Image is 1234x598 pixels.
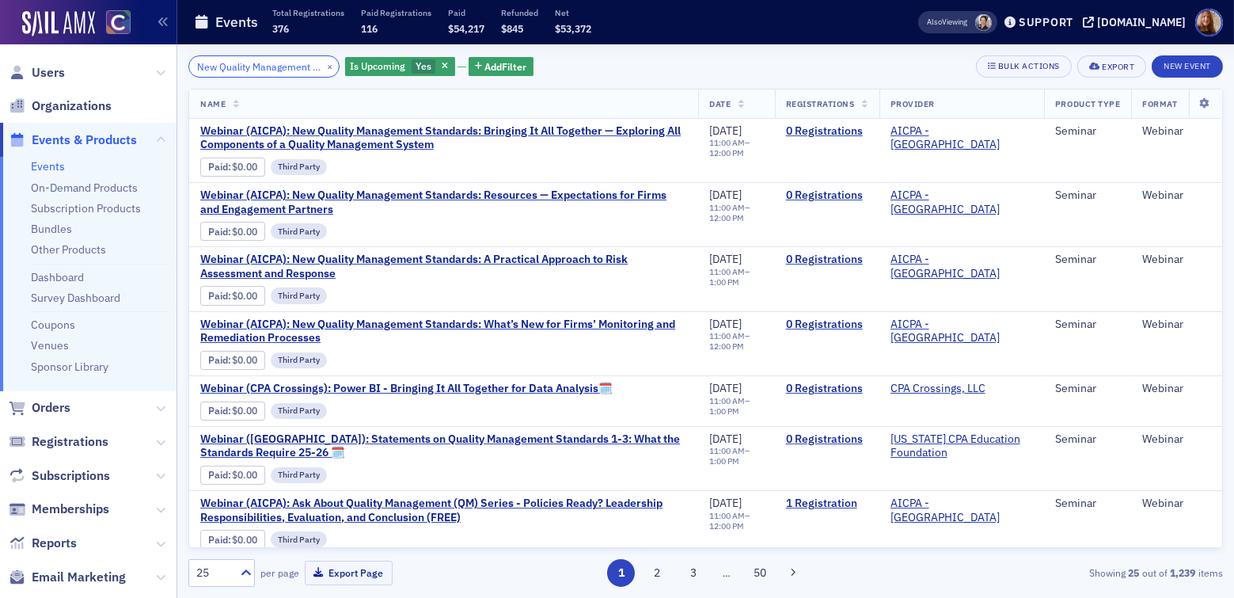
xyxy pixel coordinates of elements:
span: Date [709,98,731,109]
div: Webinar [1142,497,1211,511]
a: Webinar (CPA Crossings): Power BI - Bringing It All Together for Data Analysis🗓️ [200,382,612,396]
label: per page [260,566,299,580]
span: Yes [416,59,431,72]
div: Third Party [271,467,327,483]
div: Third Party [271,159,327,175]
div: – [709,138,764,158]
span: Registrations [32,433,108,451]
div: Seminar [1055,253,1120,267]
span: Product Type [1055,98,1120,109]
span: : [208,226,233,238]
time: 11:00 AM [709,137,745,148]
a: Webinar ([GEOGRAPHIC_DATA]): Statements on Quality Management Standards 1-3: What the Standards R... [200,432,687,460]
span: Email Marketing [32,569,126,586]
span: $0.00 [233,469,258,481]
a: On-Demand Products [31,181,138,195]
span: : [208,469,233,481]
button: 1 [607,559,635,587]
time: 11:00 AM [709,445,745,456]
span: 116 [361,22,378,35]
span: Viewing [927,17,967,28]
a: Subscriptions [9,467,110,485]
p: Paid [448,7,484,18]
div: Paid: 0 - $0 [200,402,265,421]
time: 12:00 PM [709,212,744,223]
a: 0 Registrations [786,189,868,203]
a: Sponsor Library [31,360,108,374]
span: AICPA - Durham [890,124,1033,152]
span: CPA Crossings, LLC [890,382,990,396]
a: Paid [208,161,228,173]
a: CPA Crossings, LLC [890,382,985,396]
button: 2 [644,559,671,587]
a: AICPA - [GEOGRAPHIC_DATA] [890,318,1033,345]
div: Seminar [1055,189,1120,203]
a: Paid [208,290,228,302]
span: Add Filter [485,59,527,74]
span: Reports [32,535,77,552]
div: – [709,331,764,352]
a: Webinar (AICPA): New Quality Management Standards: Bringing It All Together — Exploring All Compo... [200,124,687,152]
div: Paid: 0 - $0 [200,158,265,177]
div: Seminar [1055,318,1120,332]
span: [DATE] [709,496,742,510]
div: Paid: 0 - $0 [200,466,265,485]
a: Webinar (AICPA): Ask About Quality Management (QM) Series - Policies Ready? Leadership Responsibi... [200,497,687,524]
button: New Event [1152,55,1223,78]
div: Showing out of items [889,566,1223,580]
div: Webinar [1142,382,1211,396]
span: : [208,534,233,546]
a: Users [9,64,65,82]
a: Paid [208,534,228,546]
span: AICPA - Durham [890,497,1033,524]
span: : [208,161,233,173]
a: Paid [208,405,228,417]
span: Events & Products [32,131,137,149]
button: 3 [679,559,707,587]
a: Organizations [9,97,112,115]
div: Webinar [1142,189,1211,203]
span: Webinar (AICPA): New Quality Management Standards: Resources — Expectations for Firms and Engagem... [200,189,687,216]
div: – [709,396,764,417]
button: AddFilter [469,57,533,77]
time: 11:00 AM [709,395,745,406]
p: Net [555,7,591,18]
span: Registrations [786,98,855,109]
a: Events [31,159,65,173]
time: 11:00 AM [709,510,745,521]
div: Third Party [271,352,327,368]
a: View Homepage [95,10,131,37]
span: … [716,566,738,580]
a: 0 Registrations [786,432,868,447]
span: [DATE] [709,432,742,446]
button: Bulk Actions [976,55,1072,78]
span: Webinar (AICPA): New Quality Management Standards: A Practical Approach to Risk Assessment and Re... [200,253,687,280]
a: AICPA - [GEOGRAPHIC_DATA] [890,497,1033,524]
a: 1 Registration [786,497,868,511]
div: Third Party [271,288,327,303]
a: Webinar (AICPA): New Quality Management Standards: What’s New for Firms’ Monitoring and Remediati... [200,318,687,345]
div: Third Party [271,223,327,239]
span: : [208,290,233,302]
time: 12:00 PM [709,520,744,531]
a: Subscription Products [31,201,141,215]
a: Survey Dashboard [31,291,120,305]
div: Webinar [1142,124,1211,139]
button: [DOMAIN_NAME] [1083,17,1191,28]
a: Reports [9,535,77,552]
div: Third Party [271,403,327,419]
a: Registrations [9,433,108,451]
span: $0.00 [233,226,258,238]
span: [DATE] [709,252,742,266]
time: 1:00 PM [709,276,739,288]
a: 0 Registrations [786,382,868,396]
a: Paid [208,226,228,238]
div: Seminar [1055,497,1120,511]
a: [US_STATE] CPA Education Foundation [890,432,1033,460]
p: Paid Registrations [361,7,431,18]
div: [DOMAIN_NAME] [1097,15,1186,29]
a: Paid [208,354,228,366]
span: $54,217 [448,22,484,35]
